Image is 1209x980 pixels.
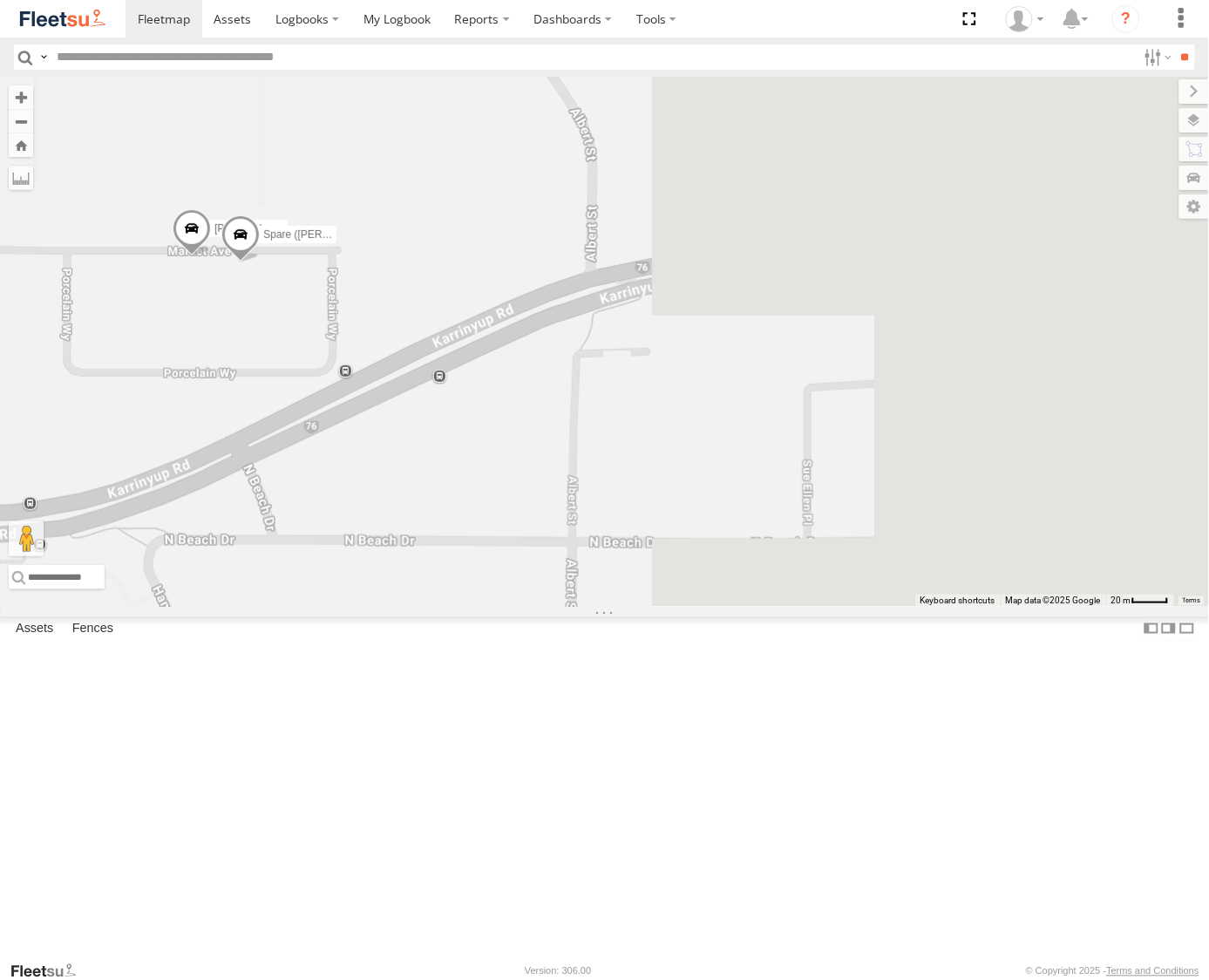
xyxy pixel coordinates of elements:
button: Zoom out [9,109,33,133]
span: 20 m [1111,595,1131,605]
a: Terms (opens in new tab) [1183,597,1201,604]
label: Fences [64,616,122,641]
button: Keyboard shortcuts [920,595,995,607]
label: Search Query [37,44,51,70]
i: ? [1112,5,1140,33]
div: AJ Wessels [1000,6,1050,32]
a: Visit our Website [10,963,90,980]
button: Zoom Home [9,133,33,157]
label: Map Settings [1179,194,1209,219]
label: Assets [7,616,62,641]
div: © Copyright 2025 - [1026,966,1199,977]
span: [PERSON_NAME] - 1IAM429 - 0456 928 992 [214,223,425,235]
label: Hide Summary Table [1178,616,1196,642]
label: Dock Summary Table to the Left [1143,616,1160,642]
label: Search Filter Options [1138,44,1175,70]
label: Measure [9,166,33,190]
label: Dock Summary Table to the Right [1160,616,1178,642]
div: Version: 306.00 [525,966,591,977]
button: Zoom in [9,85,33,109]
span: Map data ©2025 Google [1006,595,1101,605]
span: Spare ([PERSON_NAME] & [PERSON_NAME] maker specials)- 1GBY500 [263,228,610,241]
a: Terms and Conditions [1107,966,1199,977]
img: fleetsu-logo-horizontal.svg [17,7,108,31]
button: Drag Pegman onto the map to open Street View [9,521,44,556]
button: Map scale: 20 m per 39 pixels [1106,595,1174,607]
